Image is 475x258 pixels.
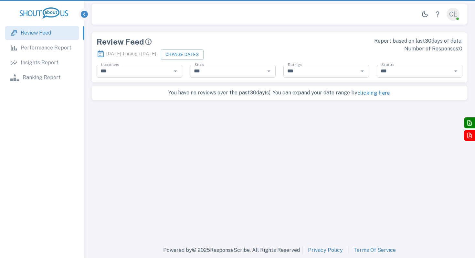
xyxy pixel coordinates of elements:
[444,229,472,257] iframe: Front Chat
[21,44,71,52] p: Performance Report
[95,89,464,97] p: You have no reviews over the past 30 day(s). You can expand your date range by .
[431,8,444,21] a: Help Center
[161,49,204,60] button: Change Dates
[464,130,475,141] button: Export to PDF
[308,246,343,254] a: Privacy Policy
[354,246,396,254] a: Terms Of Service
[5,56,79,70] a: Insights Report
[451,67,460,76] button: Open
[283,37,462,45] p: Report based on last 30 days of data.
[447,8,459,21] div: CE
[20,7,68,19] img: logo
[283,45,462,53] p: Number of Responses: 0
[97,48,156,60] p: [DATE] Through [DATE]
[357,89,390,97] button: clicking here
[264,67,273,76] button: Open
[195,62,204,67] label: Sites
[97,37,276,46] div: Review Feed
[23,74,61,81] p: Ranking Report
[358,67,367,76] button: Open
[381,62,394,67] label: Status
[101,62,119,67] label: Locations
[171,67,180,76] button: Open
[5,41,79,55] a: Performance Report
[288,62,302,67] label: Ratings
[163,246,300,254] p: Powered by © 2025 ResponseScribe. All Rights Reserved
[21,29,51,37] p: Review Feed
[464,117,475,128] button: Export to Excel
[5,70,79,85] a: Ranking Report
[21,59,58,67] p: Insights Report
[5,26,79,40] a: Review Feed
